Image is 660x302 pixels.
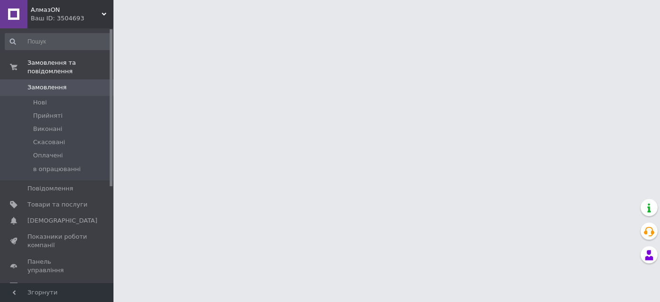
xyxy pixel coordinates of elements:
[33,125,62,133] span: Виконані
[27,184,73,193] span: Повідомлення
[31,14,113,23] div: Ваш ID: 3504693
[33,112,62,120] span: Прийняті
[31,6,102,14] span: АлмазON
[27,216,97,225] span: [DEMOGRAPHIC_DATA]
[27,233,87,250] span: Показники роботи компанії
[33,151,63,160] span: Оплачені
[33,165,81,173] span: в опрацюванні
[33,138,65,147] span: Скасовані
[27,200,87,209] span: Товари та послуги
[27,282,52,291] span: Відгуки
[27,83,67,92] span: Замовлення
[33,98,47,107] span: Нові
[27,258,87,275] span: Панель управління
[5,33,112,50] input: Пошук
[27,59,113,76] span: Замовлення та повідомлення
